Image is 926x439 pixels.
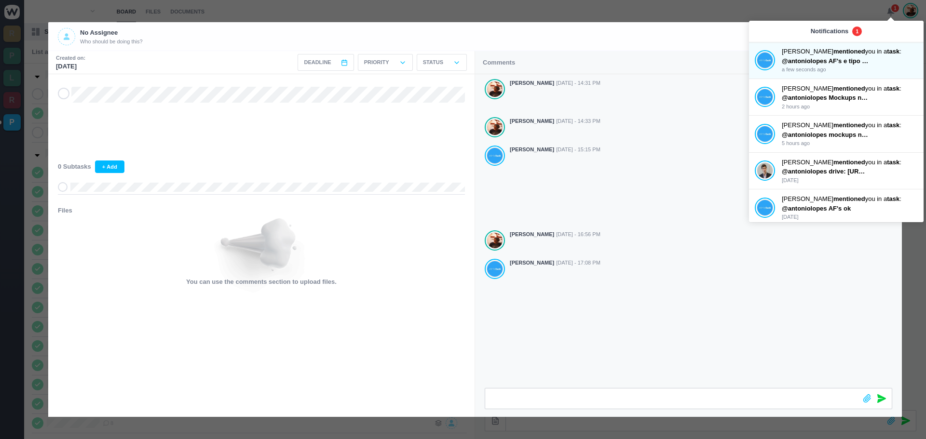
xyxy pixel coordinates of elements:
strong: task [887,121,899,129]
p: [PERSON_NAME] you in a : [782,120,918,130]
p: Status [423,58,443,67]
strong: mentioned [833,121,865,129]
span: Deadline [304,58,331,67]
span: @antoniolopes drive: [URL][DOMAIN_NAME] [782,168,916,175]
img: João Tosta [757,200,773,216]
img: Pedro Lopes [757,162,773,179]
p: [PERSON_NAME] you in a : [782,47,918,56]
strong: task [887,85,899,92]
strong: task [887,48,899,55]
p: [PERSON_NAME] you in a : [782,158,918,167]
strong: mentioned [833,195,865,202]
a: João Tosta [PERSON_NAME]mentionedyou in atask: @antoniolopes mockups novas alteraçoes na drive 5 ... [755,120,918,147]
p: [PERSON_NAME] you in a : [782,84,918,93]
strong: task [887,159,899,166]
p: [DATE] [782,213,918,221]
p: Priority [364,58,389,67]
p: No Assignee [80,28,143,38]
p: 2 hours ago [782,103,918,111]
p: Notifications [811,27,849,36]
span: 1 [852,27,862,36]
strong: mentioned [833,48,865,55]
p: [DATE] [56,62,85,71]
a: João Tosta [PERSON_NAME]mentionedyou in atask: @antoniolopes Mockups na drive 1. caso seja para e... [755,84,918,111]
strong: mentioned [833,159,865,166]
p: [PERSON_NAME] you in a : [782,194,918,204]
a: João Tosta [PERSON_NAME]mentionedyou in atask: @antoniolopes AF's e tipo de letra na drive a few ... [755,47,918,74]
small: Created on: [56,54,85,62]
p: [DATE] [782,176,918,185]
span: @antoniolopes AF's ok [782,205,851,212]
a: Pedro Lopes [PERSON_NAME]mentionedyou in atask: @antoniolopes drive: [URL][DOMAIN_NAME] [DATE] [755,158,918,185]
strong: task [887,195,899,202]
p: a few seconds ago [782,66,918,74]
span: @antoniolopes AF's e tipo de letra na drive [782,57,910,65]
img: João Tosta [757,89,773,105]
a: João Tosta [PERSON_NAME]mentionedyou in atask: @antoniolopes AF's ok [DATE] [755,194,918,221]
p: 5 hours ago [782,139,918,147]
img: João Tosta [757,126,773,142]
span: Who should be doing this? [80,38,143,46]
p: Comments [483,58,515,67]
strong: mentioned [833,85,865,92]
img: João Tosta [757,52,773,68]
